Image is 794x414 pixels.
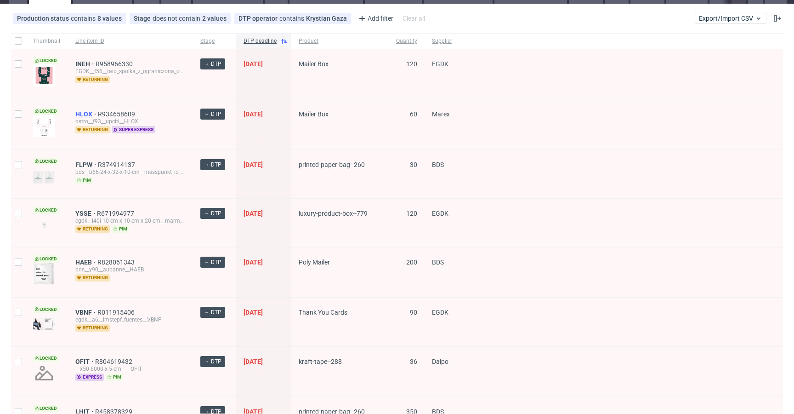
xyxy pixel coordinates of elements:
[75,374,104,381] span: express
[299,37,381,45] span: Product
[33,318,55,330] img: version_two_editor_design
[97,309,136,316] a: R011915406
[75,126,110,133] span: returning
[244,309,263,316] span: [DATE]
[410,358,417,365] span: 36
[75,324,110,332] span: returning
[432,309,448,316] span: EGDK
[406,60,417,68] span: 120
[244,210,263,217] span: [DATE]
[299,358,342,365] span: kraft-tape--288
[204,258,221,266] span: → DTP
[75,309,97,316] a: VBNF
[33,37,61,45] span: Thumbnail
[410,161,417,168] span: 30
[432,110,450,118] span: Marex
[355,11,395,26] div: Add filter
[244,161,263,168] span: [DATE]
[98,161,137,168] span: R374914137
[112,126,155,133] span: super express
[75,110,98,118] a: HLOX
[75,266,186,273] div: bds__y90__aubanne__HAEB
[33,306,59,313] span: Locked
[106,374,123,381] span: pim
[75,225,110,233] span: returning
[244,110,263,118] span: [DATE]
[244,37,277,45] span: DTP deadline
[406,210,417,217] span: 120
[699,15,762,22] span: Export/Import CSV
[299,259,330,266] span: Poly Mailer
[75,210,97,217] a: YSSE
[279,15,306,22] span: contains
[401,12,427,25] div: Clear all
[75,217,186,224] div: egdk__l40i-10-cm-x-10-cm-x-20-cm__marmati_s_r_o__YSSE
[71,15,97,22] span: contains
[432,358,448,365] span: Dalpo
[75,365,186,373] div: __x50-6000-x-5-cm____OFIT
[299,161,365,168] span: printed-paper-bag--260
[299,60,329,68] span: Mailer Box
[95,358,134,365] a: R804619432
[97,210,136,217] a: R671994977
[75,358,95,365] a: OFIT
[299,110,329,118] span: Mailer Box
[75,161,98,168] a: FLPW
[33,57,59,64] span: Locked
[97,15,122,22] div: 8 values
[410,309,417,316] span: 90
[33,207,59,214] span: Locked
[97,259,136,266] a: R828061343
[75,37,186,45] span: Line item ID
[75,316,186,323] div: egdk__a6__imstepf_fuentes__VBNF
[299,210,368,217] span: luxury-product-box--779
[299,309,347,316] span: Thank You Cards
[75,168,186,176] div: bds__b66-24-x-32-x-10-cm__messpunkt_io_gmbh__FLPW
[204,209,221,218] span: → DTP
[410,110,417,118] span: 60
[204,161,221,169] span: → DTP
[204,357,221,366] span: → DTP
[33,168,55,184] img: version_two_editor_design
[75,60,96,68] span: INEH
[244,60,263,68] span: [DATE]
[432,60,448,68] span: EGDK
[200,37,229,45] span: Stage
[33,115,55,137] img: version_two_editor_design.png
[238,15,279,22] span: DTP operator
[75,118,186,125] div: ostro__f93__upciti__HLOX
[75,274,110,282] span: returning
[204,60,221,68] span: → DTP
[695,13,766,24] button: Export/Import CSV
[33,255,59,263] span: Locked
[75,177,93,184] span: pim
[17,15,71,22] span: Production status
[96,60,135,68] a: R958966330
[432,37,488,45] span: Supplier
[75,76,110,83] span: returning
[33,355,59,362] span: Locked
[33,108,59,115] span: Locked
[33,158,59,165] span: Locked
[204,110,221,118] span: → DTP
[33,219,55,231] img: version_two_editor_design
[432,161,444,168] span: BDS
[33,362,55,384] img: no_design.png
[33,263,55,285] img: version_two_editor_design
[244,358,263,365] span: [DATE]
[306,15,347,22] div: Krystian Gaza
[204,308,221,316] span: → DTP
[98,110,137,118] a: R934658609
[75,259,97,266] a: HAEB
[75,68,186,75] div: EGDK__f56__taio_spolka_z_ograniczona_odpowiedzialnoscia__INEH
